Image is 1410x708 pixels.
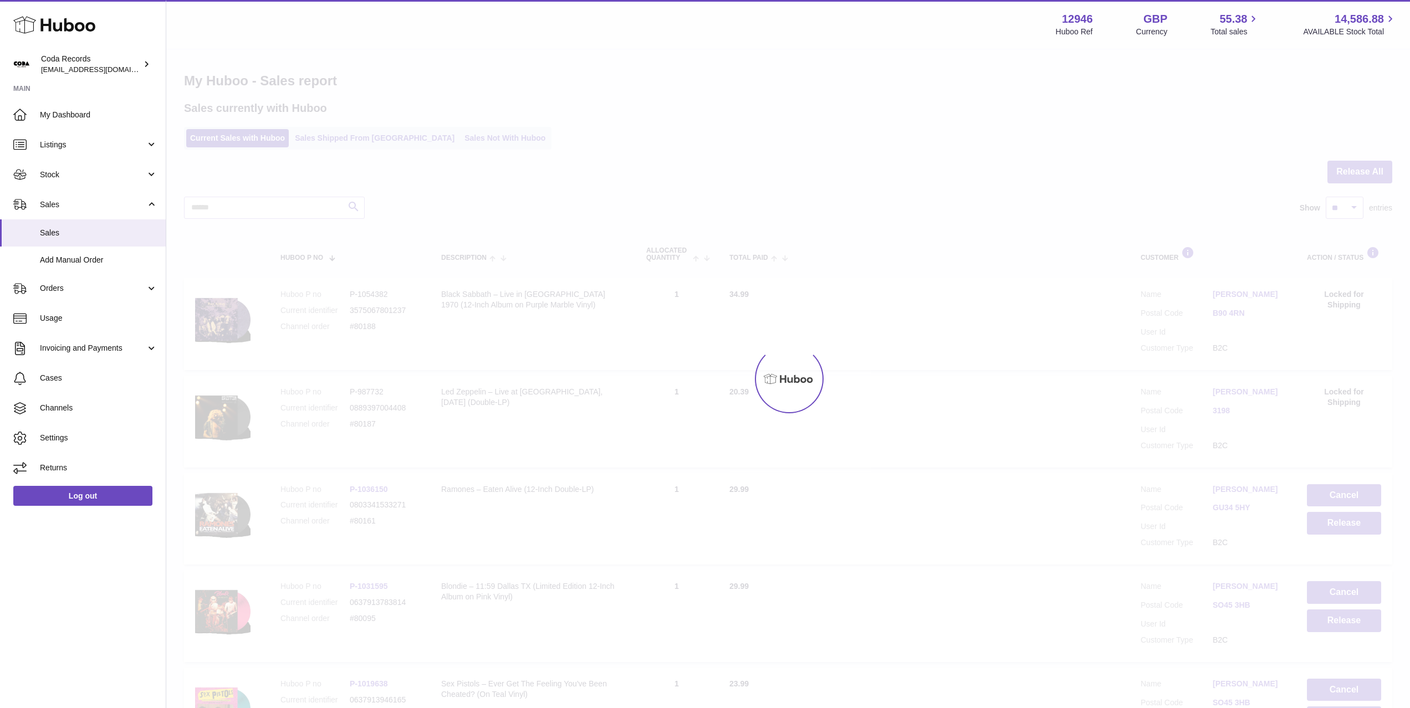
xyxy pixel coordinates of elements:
span: Listings [40,140,146,150]
span: Returns [40,463,157,473]
span: AVAILABLE Stock Total [1303,27,1397,37]
span: Settings [40,433,157,443]
span: [EMAIL_ADDRESS][DOMAIN_NAME] [41,65,163,74]
span: Cases [40,373,157,383]
span: My Dashboard [40,110,157,120]
span: 14,586.88 [1335,12,1384,27]
span: Total sales [1210,27,1260,37]
img: haz@pcatmedia.com [13,56,30,73]
div: Currency [1136,27,1168,37]
span: Channels [40,403,157,413]
strong: GBP [1143,12,1167,27]
div: Coda Records [41,54,141,75]
a: Log out [13,486,152,506]
span: Usage [40,313,157,324]
a: 55.38 Total sales [1210,12,1260,37]
strong: 12946 [1062,12,1093,27]
a: 14,586.88 AVAILABLE Stock Total [1303,12,1397,37]
span: Add Manual Order [40,255,157,265]
span: 55.38 [1219,12,1247,27]
span: Stock [40,170,146,180]
span: Sales [40,199,146,210]
div: Huboo Ref [1056,27,1093,37]
span: Sales [40,228,157,238]
span: Invoicing and Payments [40,343,146,353]
span: Orders [40,283,146,294]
